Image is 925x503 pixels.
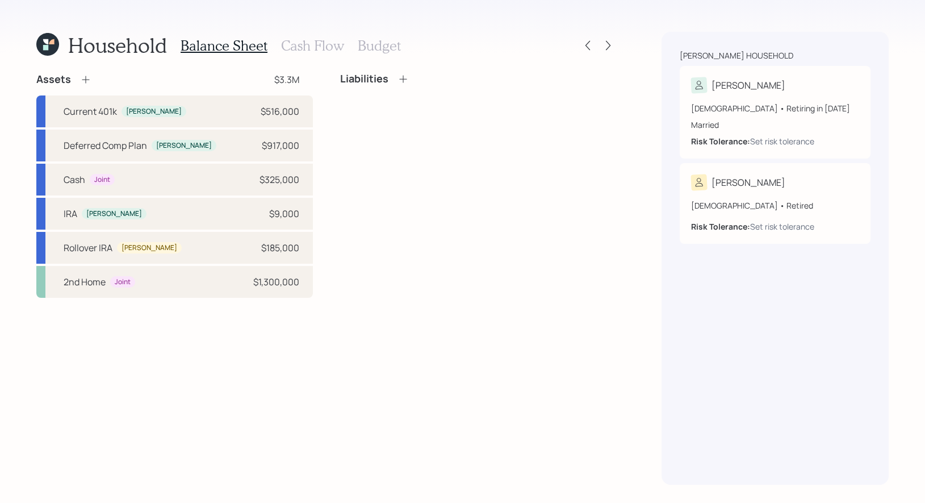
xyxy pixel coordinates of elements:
b: Risk Tolerance: [691,221,750,232]
div: [PERSON_NAME] household [680,50,793,61]
div: [PERSON_NAME] [122,243,177,253]
div: $516,000 [261,105,299,118]
div: $325,000 [259,173,299,186]
h3: Balance Sheet [181,38,267,54]
div: [PERSON_NAME] [711,78,785,92]
div: Joint [115,277,131,287]
div: $1,300,000 [253,275,299,289]
div: [DEMOGRAPHIC_DATA] • Retiring in [DATE] [691,102,859,114]
div: Set risk tolerance [750,135,814,147]
div: $917,000 [262,139,299,152]
h3: Budget [358,38,401,54]
div: $185,000 [261,241,299,255]
div: IRA [64,207,77,221]
h4: Liabilities [340,73,388,85]
div: Cash [64,173,85,186]
div: [PERSON_NAME] [126,107,182,117]
div: Married [691,119,859,131]
div: [PERSON_NAME] [86,209,142,219]
h4: Assets [36,73,71,86]
div: Deferred Comp Plan [64,139,147,152]
div: [DEMOGRAPHIC_DATA] • Retired [691,199,859,211]
div: [PERSON_NAME] [711,176,785,189]
div: $9,000 [269,207,299,221]
div: Joint [94,175,110,185]
div: Current 401k [64,105,117,118]
h3: Cash Flow [281,38,344,54]
div: 2nd Home [64,275,106,289]
h1: Household [68,33,167,57]
div: $3.3M [274,73,299,86]
div: [PERSON_NAME] [156,141,212,151]
b: Risk Tolerance: [691,136,750,147]
div: Set risk tolerance [750,221,814,232]
div: Rollover IRA [64,241,112,255]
